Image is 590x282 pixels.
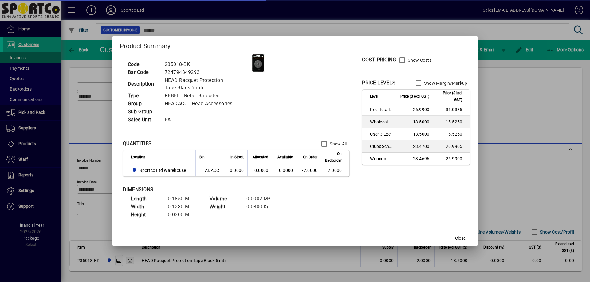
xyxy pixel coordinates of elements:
[162,100,243,108] td: HEADACC - Head Accessories
[396,116,433,128] td: 13.5000
[370,119,392,125] span: Wholesale Exc
[328,141,347,147] label: Show All
[433,153,470,165] td: 26.9900
[199,154,205,160] span: Bin
[301,168,318,173] span: 72.0000
[243,195,280,203] td: 0.0007 M³
[123,186,277,193] div: DIMENSIONS
[437,90,462,103] span: Price ($ incl GST)
[125,92,162,100] td: Type
[370,143,392,149] span: Club&School Exc
[165,203,202,211] td: 0.1230 M
[165,211,202,219] td: 0.0300 M
[455,235,466,241] span: Close
[370,93,378,100] span: Level
[125,68,162,76] td: Bar Code
[125,116,162,124] td: Sales Unit
[325,150,342,164] span: On Backorder
[370,131,392,137] span: User 3 Exc
[128,203,165,211] td: Width
[162,116,243,124] td: EA
[206,195,243,203] td: Volume
[125,100,162,108] td: Group
[131,154,145,160] span: Location
[243,54,273,72] img: contain
[230,154,244,160] span: In Stock
[396,153,433,165] td: 23.4696
[131,167,189,174] span: Sportco Ltd Warehouse
[362,56,396,64] div: COST PRICING
[272,164,297,176] td: 0.0000
[162,60,243,68] td: 285018-BK
[400,93,429,100] span: Price ($ excl GST)
[433,128,470,140] td: 15.5250
[321,164,349,176] td: 7.0000
[128,211,165,219] td: Height
[165,195,202,203] td: 0.1850 M
[162,76,243,92] td: HEAD Racquet Protection Tape Black 5 mtr
[162,68,243,76] td: 724794849293
[277,154,293,160] span: Available
[253,154,268,160] span: Allocated
[140,167,186,173] span: Sportco Ltd Warehouse
[433,140,470,153] td: 26.9905
[433,116,470,128] td: 15.5250
[423,80,467,86] label: Show Margin/Markup
[223,164,247,176] td: 0.0000
[396,103,433,116] td: 26.9900
[370,106,392,113] span: Rec Retail Inc
[407,57,431,63] label: Show Costs
[112,36,478,54] h2: Product Summary
[396,128,433,140] td: 13.5000
[433,103,470,116] td: 31.0385
[396,140,433,153] td: 23.4700
[162,92,243,100] td: REBEL - Rebel Barcodes
[247,164,272,176] td: 0.0000
[243,203,280,211] td: 0.0800 Kg
[125,76,162,92] td: Description
[195,164,223,176] td: HEADACC
[450,233,470,244] button: Close
[362,79,395,87] div: PRICE LEVELS
[303,154,317,160] span: On Order
[125,60,162,68] td: Code
[370,156,392,162] span: Woocommerce Retail
[123,140,152,147] div: QUANTITIES
[128,195,165,203] td: Length
[125,108,162,116] td: Sub Group
[206,203,243,211] td: Weight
